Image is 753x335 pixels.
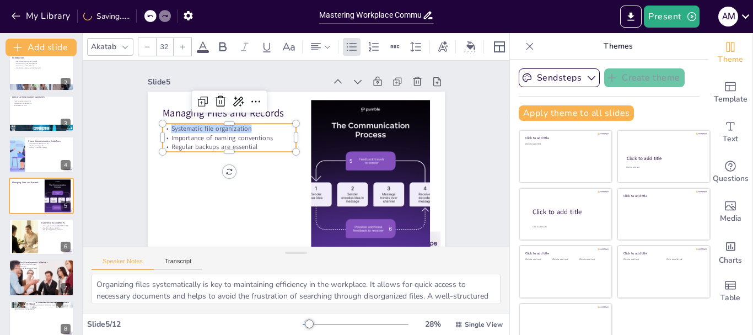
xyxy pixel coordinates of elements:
[465,320,503,329] span: Single View
[89,39,119,54] div: Akatab
[714,93,747,105] span: Template
[12,100,71,102] p: Clear language is essential
[623,193,702,198] div: Click to add title
[627,155,700,162] div: Click to add title
[61,119,71,129] div: 3
[666,258,701,261] div: Click to add text
[12,309,71,311] p: Safe environment for feedback
[644,6,699,28] button: Present
[708,192,752,232] div: Add images, graphics, shapes or video
[623,258,658,261] div: Click to add text
[519,105,634,121] button: Apply theme to all slides
[723,133,738,145] span: Text
[491,38,508,56] div: Layout
[61,78,71,88] div: 2
[720,212,741,225] span: Media
[14,60,74,62] p: Effective communication is vital
[28,147,71,149] p: Clarity in message delivery
[539,33,697,60] p: Themes
[28,145,71,147] p: Active listening skills
[525,258,550,261] div: Click to add text
[12,305,71,307] p: Open feedback fosters improvement
[61,242,71,252] div: 6
[8,7,75,25] button: My Library
[41,225,71,227] p: Strong passwords are [SECURITY_DATA]
[719,254,742,267] span: Charts
[9,259,74,296] div: 7
[708,33,752,73] div: Change the overall theme
[12,261,71,264] p: Professional Development Guidelines
[12,265,71,268] p: Role of mentorship
[61,201,71,211] div: 5
[166,92,301,120] p: Managing Files and Records
[6,39,77,56] button: Add slide
[720,292,740,304] span: Table
[12,56,71,59] p: Introduction
[9,178,74,214] div: 5
[61,283,71,293] div: 7
[28,140,71,143] p: Phone Communication Guidelines
[92,274,501,304] textarea: Organizing files systematically is key to maintaining efficiency in the workplace. It allows for ...
[579,258,604,261] div: Click to add text
[713,173,749,185] span: Questions
[718,6,738,28] button: A M
[12,104,71,107] p: Mindfulness of tone
[604,68,685,87] button: Create theme
[620,6,642,28] button: Export to PowerPoint
[12,95,71,99] p: Digital Communication Guidelines
[533,226,602,228] div: Click to add body
[708,113,752,152] div: Add text boxes
[533,208,603,217] div: Click to add title
[525,143,604,146] div: Click to add text
[61,324,71,334] div: 8
[12,268,71,270] p: Setting personal development goals
[9,95,74,132] div: 3
[623,251,702,256] div: Click to add title
[41,229,71,231] p: Recognizing phishing attempts
[61,160,71,170] div: 4
[419,319,446,329] div: 28 %
[164,119,298,142] p: Importance of naming conventions
[9,219,74,255] div: 6
[525,136,604,140] div: Click to add title
[12,180,41,184] p: Managing Files and Records
[718,54,743,66] span: Theme
[626,166,700,169] div: Click to add text
[163,129,297,152] p: Regular backups are essential
[92,258,154,270] button: Speaker Notes
[12,264,71,266] p: Continuous learning opportunities
[165,110,299,133] p: Systematic file organization
[41,227,71,229] p: Regular software updates
[12,102,71,104] p: Importance of proofreading
[154,258,203,270] button: Transcript
[434,38,451,56] div: Text effects
[708,73,752,113] div: Add ready made slides
[9,54,74,91] div: 2
[519,68,600,87] button: Sendsteps
[83,11,130,22] div: Saving......
[41,221,71,225] p: Data Security Guidelines
[708,152,752,192] div: Get real-time input from your audience
[9,136,74,173] div: 4
[14,65,74,67] p: Importance of data security
[552,258,577,261] div: Click to add text
[28,143,71,145] p: Professional demeanor is key
[319,7,422,23] input: Insert title
[525,251,604,256] div: Click to add title
[708,272,752,311] div: Add a table
[708,232,752,272] div: Add charts and graphs
[87,319,303,329] div: Slide 5 / 12
[718,7,738,26] div: A M
[14,62,74,65] p: Understanding file management
[462,41,479,52] div: Background color
[155,61,334,91] div: Slide 5
[12,302,71,305] p: Importance of Feedback
[12,307,71,309] p: Constructive criticism is valuable
[14,67,74,69] p: Continuous professional development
